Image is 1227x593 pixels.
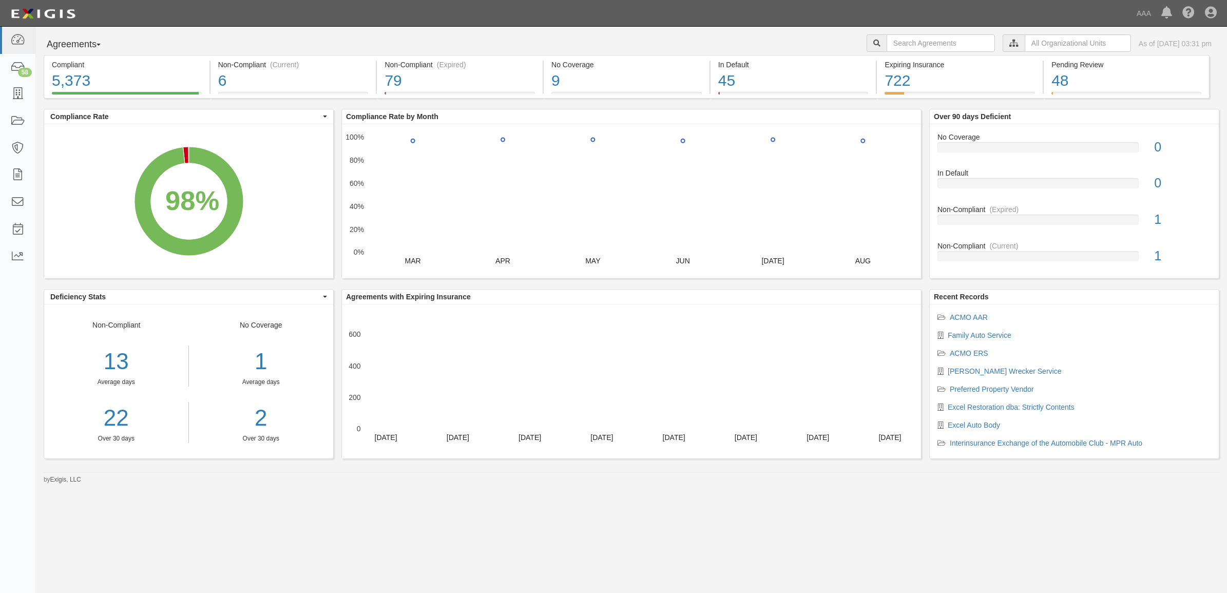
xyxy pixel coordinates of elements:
[718,60,869,70] div: In Default
[718,70,869,92] div: 45
[855,257,871,265] text: AUG
[346,112,438,121] b: Compliance Rate by Month
[197,378,326,387] div: Average days
[52,60,202,70] div: Compliant
[989,204,1019,215] div: (Expired)
[44,402,188,434] a: 22
[270,60,299,70] div: (Current)
[495,257,510,265] text: APR
[937,132,1211,168] a: No Coverage0
[948,367,1061,375] a: [PERSON_NAME] Wrecker Service
[218,70,369,92] div: 6
[948,403,1075,411] a: Excel Restoration dba: Strictly Contents
[948,421,1000,429] a: Excel Auto Body
[350,156,364,164] text: 80%
[676,257,690,265] text: JUN
[44,320,189,443] div: Non-Compliant
[44,475,81,484] small: by
[950,313,988,321] a: ACMO AAR
[1146,174,1219,193] div: 0
[930,132,1219,142] div: No Coverage
[44,109,333,124] button: Compliance Rate
[519,433,541,442] text: [DATE]
[711,92,876,100] a: In Default45
[357,425,361,433] text: 0
[878,433,901,442] text: [DATE]
[937,204,1211,241] a: Non-Compliant(Expired)1
[189,320,334,443] div: No Coverage
[405,257,421,265] text: MAR
[590,433,613,442] text: [DATE]
[930,204,1219,215] div: Non-Compliant
[210,92,376,100] a: Non-Compliant(Current)6
[1139,39,1212,49] div: As of [DATE] 03:31 pm
[8,5,79,23] img: logo-5460c22ac91f19d4615b14bd174203de0afe785f0fc80cf4dbbc73dc1793850b.png
[948,331,1011,339] a: Family Auto Service
[807,433,829,442] text: [DATE]
[885,60,1035,70] div: Expiring Insurance
[887,34,995,52] input: Search Agreements
[197,434,326,443] div: Over 30 days
[437,60,466,70] div: (Expired)
[50,292,320,302] span: Deficiency Stats
[1044,92,1210,100] a: Pending Review48
[218,60,369,70] div: Non-Compliant (Current)
[885,70,1035,92] div: 722
[350,225,364,233] text: 20%
[375,433,397,442] text: [DATE]
[1025,34,1131,52] input: All Organizational Units
[877,92,1043,100] a: Expiring Insurance722
[1146,211,1219,229] div: 1
[165,181,219,220] div: 98%
[377,92,543,100] a: Non-Compliant(Expired)79
[52,70,202,92] div: 5,373
[930,168,1219,178] div: In Default
[44,290,333,304] button: Deficiency Stats
[934,112,1011,121] b: Over 90 days Deficient
[950,439,1142,447] a: Interinsurance Exchange of the Automobile Club - MPR Auto
[1146,247,1219,265] div: 1
[197,402,326,434] a: 2
[385,70,535,92] div: 79
[585,257,601,265] text: MAY
[349,361,361,370] text: 400
[735,433,757,442] text: [DATE]
[385,60,535,70] div: Non-Compliant (Expired)
[1132,3,1156,24] a: AAA
[349,393,361,401] text: 200
[50,476,81,483] a: Exigis, LLC
[934,293,989,301] b: Recent Records
[44,92,209,100] a: Compliant5,373
[44,378,188,387] div: Average days
[350,202,364,211] text: 40%
[1182,7,1195,20] i: Help Center - Complianz
[761,257,784,265] text: [DATE]
[950,349,988,357] a: ACMO ERS
[44,434,188,443] div: Over 30 days
[44,34,121,55] button: Agreements
[342,304,921,458] svg: A chart.
[354,248,364,256] text: 0%
[937,241,1211,270] a: Non-Compliant(Current)1
[50,111,320,122] span: Compliance Rate
[44,346,188,378] div: 13
[447,433,469,442] text: [DATE]
[350,179,364,187] text: 60%
[342,124,921,278] svg: A chart.
[1051,70,1201,92] div: 48
[544,92,710,100] a: No Coverage9
[44,124,333,278] svg: A chart.
[989,241,1018,251] div: (Current)
[937,168,1211,204] a: In Default0
[1051,60,1201,70] div: Pending Review
[18,68,32,77] div: 58
[663,433,685,442] text: [DATE]
[950,385,1033,393] a: Preferred Property Vendor
[930,241,1219,251] div: Non-Compliant
[346,133,364,141] text: 100%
